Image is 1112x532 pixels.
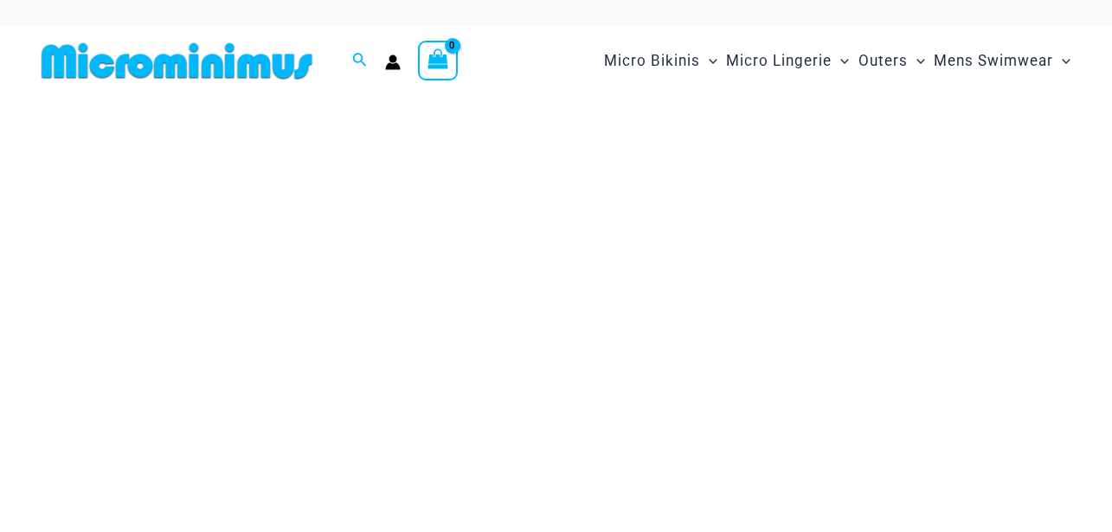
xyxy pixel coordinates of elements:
[35,42,319,80] img: MM SHOP LOGO FLAT
[600,35,722,87] a: Micro BikinisMenu ToggleMenu Toggle
[700,39,717,83] span: Menu Toggle
[597,32,1077,90] nav: Site Navigation
[726,39,832,83] span: Micro Lingerie
[722,35,853,87] a: Micro LingerieMenu ToggleMenu Toggle
[1053,39,1070,83] span: Menu Toggle
[854,35,929,87] a: OutersMenu ToggleMenu Toggle
[418,41,458,80] a: View Shopping Cart, empty
[934,39,1053,83] span: Mens Swimwear
[385,54,401,70] a: Account icon link
[31,114,1081,471] img: Waves Breaking Ocean Bikini Pack
[908,39,925,83] span: Menu Toggle
[832,39,849,83] span: Menu Toggle
[604,39,700,83] span: Micro Bikinis
[858,39,908,83] span: Outers
[352,50,368,72] a: Search icon link
[929,35,1075,87] a: Mens SwimwearMenu ToggleMenu Toggle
